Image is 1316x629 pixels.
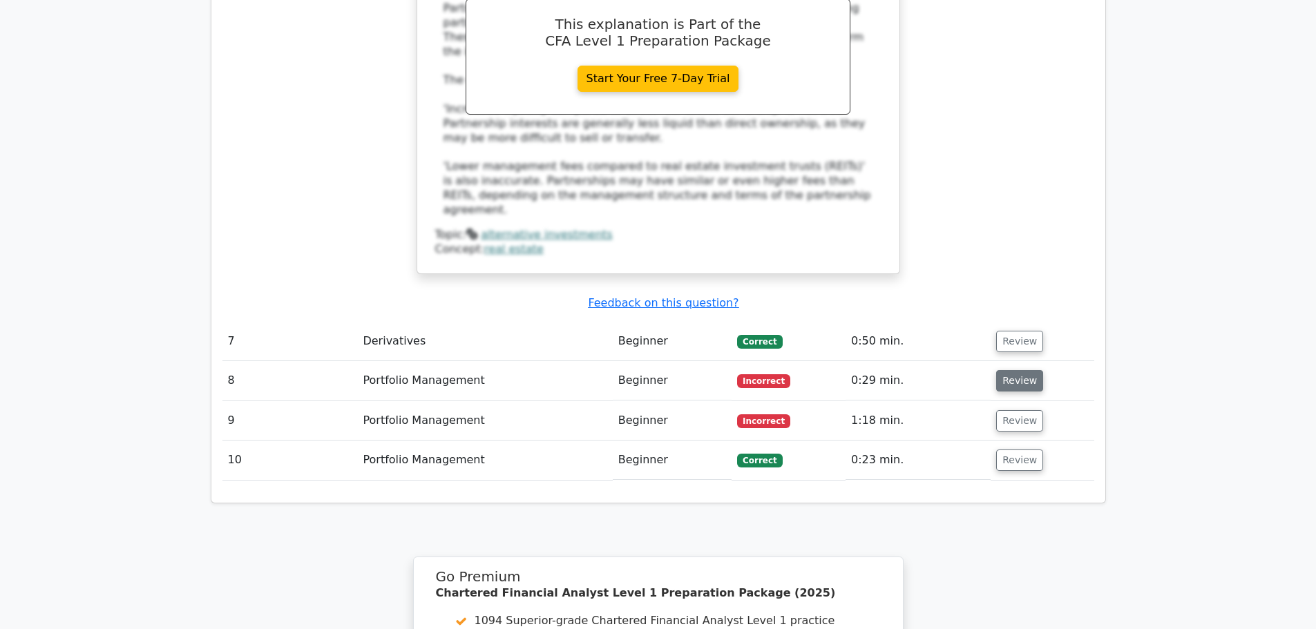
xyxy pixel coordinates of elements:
span: Correct [737,335,782,349]
td: 9 [222,401,358,441]
td: Beginner [613,401,732,441]
td: Portfolio Management [357,401,612,441]
td: 0:23 min. [846,441,991,480]
td: 0:29 min. [846,361,991,400]
td: 8 [222,361,358,400]
td: Beginner [613,441,732,480]
span: Incorrect [737,374,790,388]
div: Concept: [435,242,881,257]
a: Start Your Free 7-Day Trial [578,66,739,92]
span: Correct [737,454,782,467]
div: Topic: [435,228,881,242]
td: Portfolio Management [357,361,612,400]
td: Portfolio Management [357,441,612,480]
button: Review [996,449,1043,471]
td: 0:50 min. [846,322,991,361]
td: Beginner [613,322,732,361]
td: Beginner [613,361,732,400]
a: Feedback on this question? [588,296,738,309]
td: Derivatives [357,322,612,361]
button: Review [996,370,1043,391]
button: Review [996,410,1043,432]
td: 7 [222,322,358,361]
span: Incorrect [737,414,790,428]
button: Review [996,331,1043,352]
td: 10 [222,441,358,480]
a: real estate [484,242,544,255]
a: alternative investments [481,228,612,241]
td: 1:18 min. [846,401,991,441]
